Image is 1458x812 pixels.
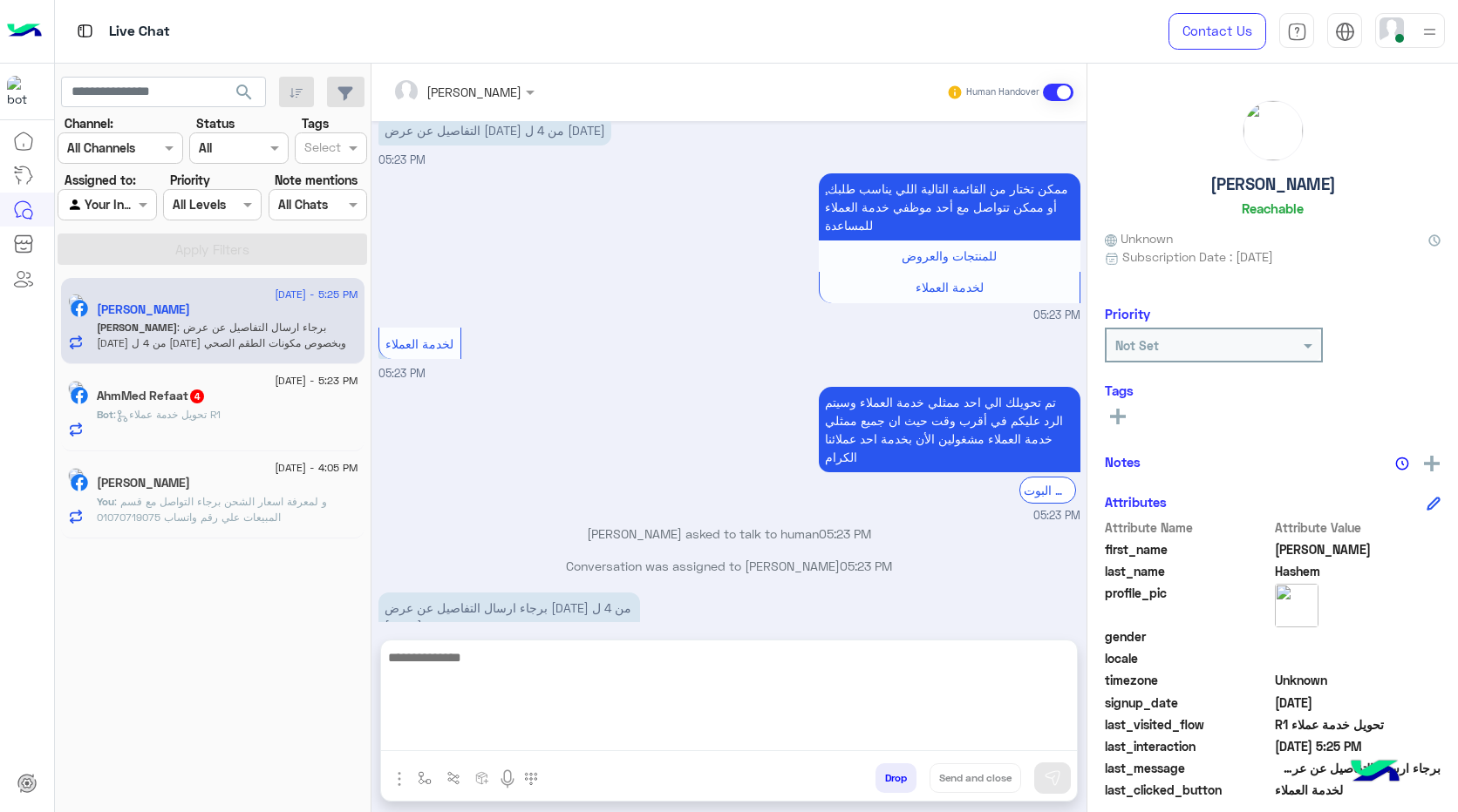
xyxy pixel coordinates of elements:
[916,280,984,294] span: لخدمة العملاء
[1275,584,1318,627] img: picture
[113,408,221,421] span: : تحويل خدمة عملاء R1
[1395,457,1409,470] img: notes
[65,114,113,132] label: Channel:
[1105,382,1441,398] h6: Tags
[302,138,341,160] div: Select
[1105,671,1271,689] span: timezone
[275,373,358,389] span: [DATE] - 5:23 PM
[275,287,358,302] span: [DATE] - 5:25 PM
[378,592,640,660] p: 31/8/2025, 5:25 PM
[411,763,439,792] button: select flow
[71,387,88,404] img: Facebook
[1105,694,1271,712] span: signup_date
[97,321,346,365] span: برجاء ارسال التفاصيل عن عرض المولد النبوي من 4 ل 7 سبتمبر وبخصوص مكونات الطقم الصحي هل يوجد بانيو ؟
[385,336,453,351] span: لخدمة العملاء
[275,171,358,189] label: Note mentions
[1275,671,1441,689] span: Unknown
[97,408,113,421] span: Bot
[1105,454,1141,470] h6: Notes
[68,381,84,396] img: picture
[71,474,88,491] img: Facebook
[1380,17,1404,42] img: userImage
[1275,715,1441,734] span: تحويل خدمة عملاء R1
[1275,540,1441,558] span: Ahmed
[439,763,468,792] button: Trigger scenario
[74,20,96,42] img: tab
[1105,518,1271,537] span: Attribute Name
[68,294,84,309] img: picture
[71,300,88,317] img: Facebook
[1275,694,1441,712] span: 2025-08-31T14:22:50.024Z
[7,76,38,107] img: 322208621163248
[1279,13,1314,50] a: tab
[902,248,997,263] span: للمنتجات والعروض
[302,114,329,132] label: Tags
[1275,649,1441,667] span: null
[389,768,410,789] img: send attachment
[97,476,190,491] h5: ميكو ميكو
[468,763,497,792] button: create order
[1105,494,1167,510] h6: Attributes
[378,367,426,380] span: 05:23 PM
[1105,715,1271,734] span: last_visited_flow
[1168,13,1266,50] a: Contact Us
[524,772,538,786] img: make a call
[1345,742,1406,803] img: hulul-logo.png
[819,387,1080,472] p: 31/8/2025, 5:23 PM
[1105,781,1271,799] span: last_clicked_button
[109,20,170,44] p: Live Chat
[234,82,255,103] span: search
[1105,737,1271,755] span: last_interaction
[1275,562,1441,580] span: Hashem
[1275,737,1441,755] span: 2025-08-31T14:25:08.056Z
[1019,477,1076,504] div: الرجوع الى البوت
[97,302,190,317] h5: Ahmed Hashem
[378,524,1080,543] p: [PERSON_NAME] asked to talk to human
[170,171,210,189] label: Priority
[65,171,136,189] label: Assigned to:
[68,468,84,484] img: picture
[1105,759,1271,777] span: last_message
[1243,101,1303,160] img: picture
[378,115,611,145] p: 31/8/2025, 5:23 PM
[1275,759,1441,777] span: برجاء ارسال التفاصيل عن عرض المولد النبوي من 4 ل 7 سبتمبر وبخصوص مكونات الطقم الصحي هل يوجد بانيو ؟
[1105,229,1173,247] span: Unknown
[1033,308,1080,324] span: 05:23 PM
[1287,22,1307,42] img: tab
[1275,627,1441,646] span: null
[446,771,460,785] img: Trigger scenario
[497,768,518,789] img: send voice note
[1424,456,1440,471] img: add
[819,526,871,541] span: 05:23 PM
[97,495,327,524] span: و لمعرفة اسعار الشحن برجاء التواصل مع قسم المبيعات علي رقم واتساب 01070719075
[378,557,1080,575] p: Conversation was assigned to [PERSON_NAME]
[1275,781,1441,799] span: لخدمة العملاء
[1044,769,1061,787] img: send message
[418,771,432,785] img: select flow
[1122,247,1273,266] span: Subscription Date : [DATE]
[1242,200,1304,216] h6: Reachable
[58,233,367,265] button: Apply Filters
[1033,508,1080,524] span: 05:23 PM
[1419,21,1441,43] img: profile
[875,763,916,793] button: Drop
[1105,584,1271,624] span: profile_pic
[378,153,426,166] span: 05:23 PM
[190,389,204,403] span: 4
[930,763,1021,793] button: Send and close
[7,13,42,50] img: Logo
[1105,649,1271,667] span: locale
[97,321,177,334] span: [PERSON_NAME]
[97,389,206,403] h5: AhmMed Refaat
[223,77,266,114] button: search
[840,558,892,573] span: 05:23 PM
[97,495,114,508] span: You
[196,114,235,132] label: Status
[1105,627,1271,646] span: gender
[1105,540,1271,558] span: first_name
[1335,22,1355,42] img: tab
[1105,306,1150,321] h6: Priority
[1210,174,1336,194] h5: [PERSON_NAME]
[966,85,1039,99] small: Human Handover
[1275,518,1441,537] span: Attribute Value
